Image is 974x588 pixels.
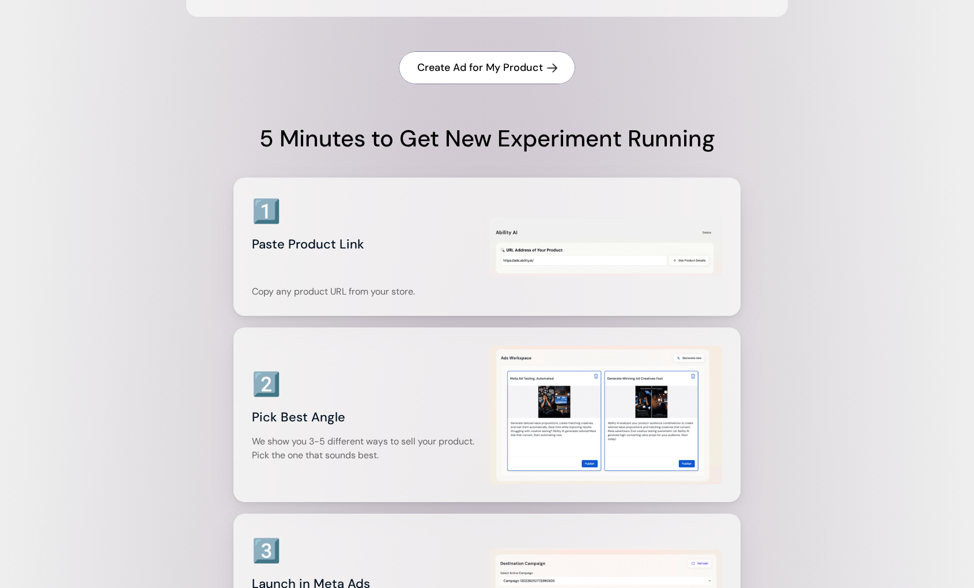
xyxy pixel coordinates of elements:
h3: Pick Best Angle [252,406,485,429]
h1: 5 Minutes to Get New Experiment Running [233,122,741,154]
p: Copy any product URL from your store. [252,285,485,299]
span: Paste Product Link [252,236,364,252]
a: Create Ad for My Product [399,51,575,84]
p: We show you 3-5 different ways to sell your product. Pick the one that sounds best. [252,435,485,462]
h3: 2️⃣ [252,368,281,400]
h3: 3️⃣ [252,534,281,567]
h4: Create Ad for My Product [417,61,543,75]
h3: 1️⃣ [252,195,281,227]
